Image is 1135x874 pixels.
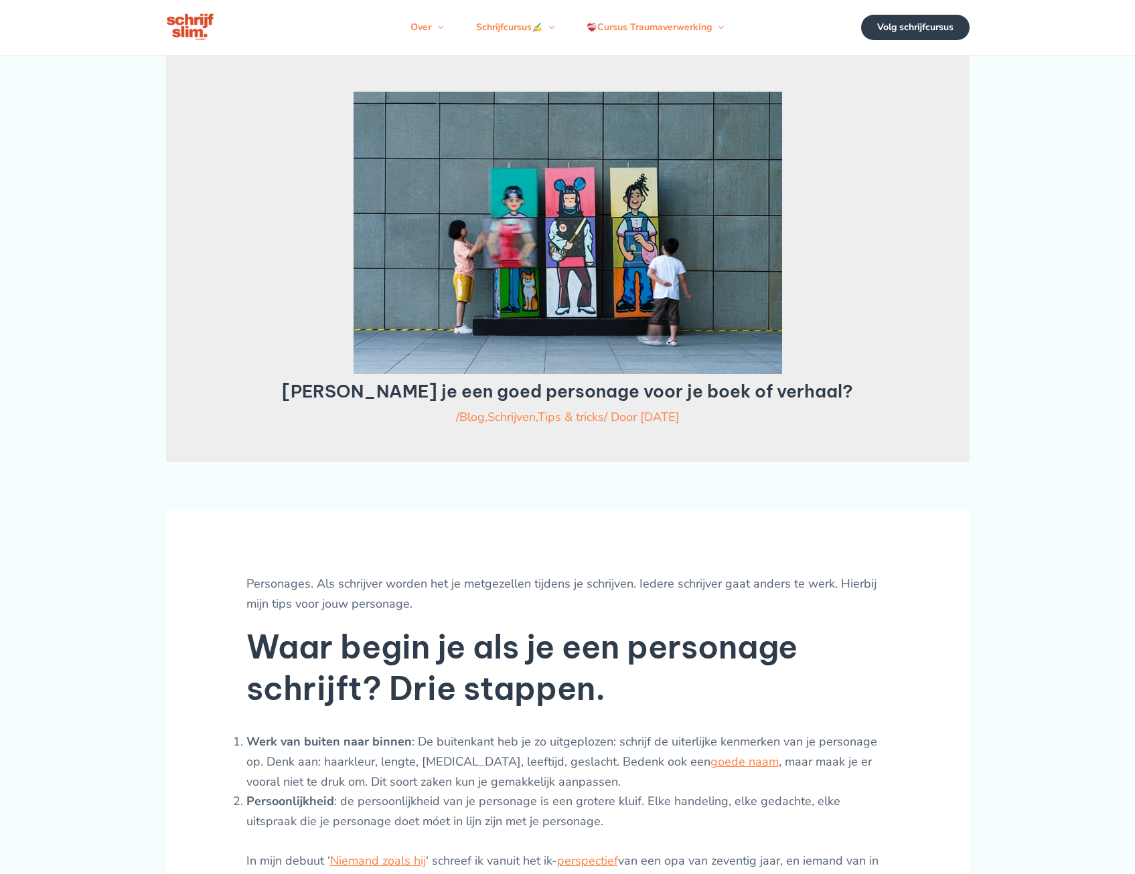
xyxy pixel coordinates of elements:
[460,7,571,48] a: SchrijfcursusMenu schakelen
[246,574,889,614] p: Personages. Als schrijver worden het je metgezellen tijdens je schrijven. Iedere schrijver gaat a...
[538,409,604,425] a: Tips & tricks
[487,409,536,425] a: Schrijven
[712,7,724,48] span: Menu schakelen
[640,409,680,425] a: [DATE]
[166,12,216,43] img: schrijfcursus schrijfslim academy
[246,732,889,792] li: : De buitenkant heb je zo uitgeplozen: schrijf de uiterlijke kenmerken van je personage op. Denk ...
[394,7,459,48] a: OverMenu schakelen
[587,23,597,32] img: ❤️‍🩹
[710,754,779,770] a: goede naam
[394,7,740,48] nav: Navigatie op de site: Menu
[246,733,412,750] strong: Werk van buiten naar binnen
[532,23,542,32] img: ✍️
[246,626,889,710] h2: Waar begin je als je een personage schrijft? Drie stappen.
[861,15,970,40] a: Volg schrijfcursus
[557,853,618,869] a: perspectief
[571,7,740,48] a: Cursus TraumaverwerkingMenu schakelen
[216,408,920,426] div: / / Door
[246,793,334,809] strong: Persoonlijkheid
[459,409,485,425] a: Blog
[431,7,443,48] span: Menu schakelen
[354,92,782,374] img: een goed personage maken voor je boek of verhaal schrijven
[542,7,554,48] span: Menu schakelen
[330,853,426,869] a: Niemand zoals hij
[459,409,604,425] span: , ,
[216,381,920,402] h1: [PERSON_NAME] je een goed personage voor je boek of verhaal?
